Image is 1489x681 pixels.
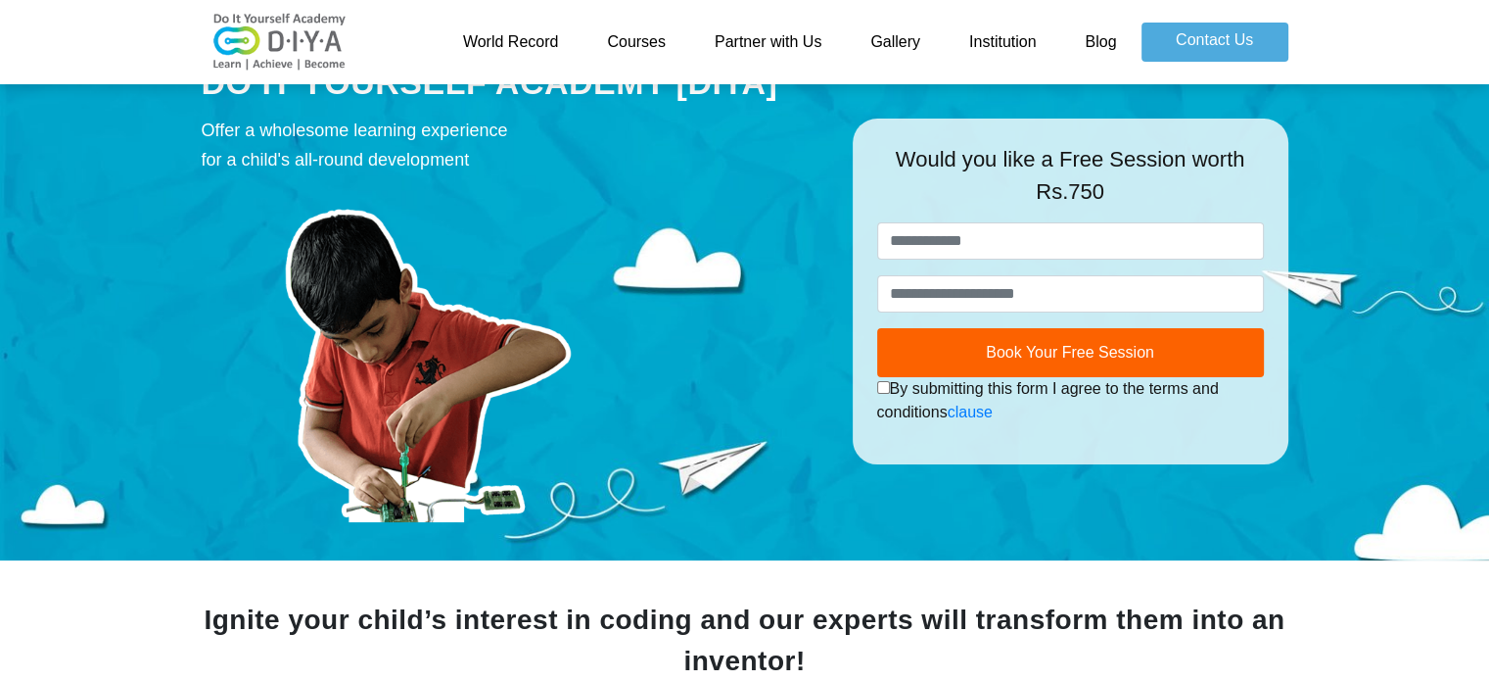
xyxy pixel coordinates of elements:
[877,328,1264,377] button: Book Your Free Session
[690,23,846,62] a: Partner with Us
[202,116,823,174] div: Offer a wholesome learning experience for a child's all-round development
[202,13,358,72] img: logo-v2.png
[877,377,1264,424] div: By submitting this form I agree to the terms and conditions
[846,23,945,62] a: Gallery
[877,143,1264,222] div: Would you like a Free Session worth Rs.750
[986,344,1154,361] span: Book Your Free Session
[582,23,690,62] a: Courses
[1060,23,1140,62] a: Blog
[439,23,583,62] a: World Record
[945,23,1060,62] a: Institution
[948,404,993,420] a: clause
[1141,23,1288,62] a: Contact Us
[202,184,652,522] img: course-prod.png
